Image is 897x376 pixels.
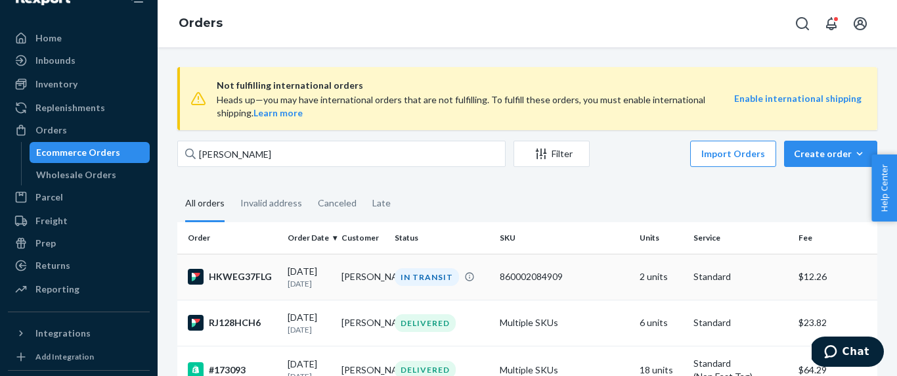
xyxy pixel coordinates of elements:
[734,93,862,104] a: Enable international shipping
[812,337,884,369] iframe: Opens a widget where you can chat to one of our agents
[8,279,150,300] a: Reporting
[690,141,776,167] button: Import Orders
[693,357,788,370] p: Standard
[35,124,67,137] div: Orders
[188,269,277,285] div: HKWEG37FLG
[693,270,788,283] p: Standard
[35,327,91,340] div: Integrations
[8,187,150,208] a: Parcel
[217,78,734,93] span: Not fulfilling international orders
[634,254,688,300] td: 2 units
[395,268,459,286] div: IN TRANSIT
[240,186,302,220] div: Invalid address
[8,233,150,254] a: Prep
[8,120,150,141] a: Orders
[35,351,94,362] div: Add Integration
[395,314,456,332] div: DELIVERED
[871,154,897,222] button: Help Center
[494,222,634,254] th: SKU
[336,300,390,346] td: [PERSON_NAME]
[35,78,77,91] div: Inventory
[8,28,150,49] a: Home
[35,237,56,250] div: Prep
[282,222,336,254] th: Order Date
[789,11,816,37] button: Open Search Box
[30,164,150,185] a: Wholesale Orders
[177,141,506,167] input: Search orders
[500,270,629,283] div: 860002084909
[818,11,844,37] button: Open notifications
[288,265,331,289] div: [DATE]
[688,222,793,254] th: Service
[35,191,63,204] div: Parcel
[8,255,150,276] a: Returns
[793,254,877,300] td: $12.26
[693,316,788,329] p: Standard
[8,50,150,71] a: Inbounds
[793,222,877,254] th: Fee
[35,32,62,45] div: Home
[35,259,70,272] div: Returns
[8,97,150,118] a: Replenishments
[336,254,390,300] td: [PERSON_NAME]
[188,315,277,331] div: RJ128HCH6
[847,11,873,37] button: Open account menu
[389,222,494,254] th: Status
[341,232,385,243] div: Customer
[30,142,150,163] a: Ecommerce Orders
[35,283,79,296] div: Reporting
[217,94,705,118] span: Heads up—you may have international orders that are not fulfilling. To fulfill these orders, you ...
[35,101,105,114] div: Replenishments
[794,147,867,160] div: Create order
[784,141,877,167] button: Create order
[35,214,68,227] div: Freight
[8,349,150,365] a: Add Integration
[288,324,331,335] p: [DATE]
[8,323,150,344] button: Integrations
[634,222,688,254] th: Units
[514,141,590,167] button: Filter
[634,300,688,346] td: 6 units
[288,278,331,289] p: [DATE]
[8,74,150,95] a: Inventory
[253,107,303,118] a: Learn more
[177,222,282,254] th: Order
[36,168,116,181] div: Wholesale Orders
[36,146,120,159] div: Ecommerce Orders
[35,54,76,67] div: Inbounds
[514,147,589,160] div: Filter
[372,186,391,220] div: Late
[8,210,150,231] a: Freight
[185,186,225,222] div: All orders
[494,300,634,346] td: Multiple SKUs
[288,311,331,335] div: [DATE]
[179,16,223,30] a: Orders
[168,5,233,43] ol: breadcrumbs
[793,300,877,346] td: $23.82
[318,186,357,220] div: Canceled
